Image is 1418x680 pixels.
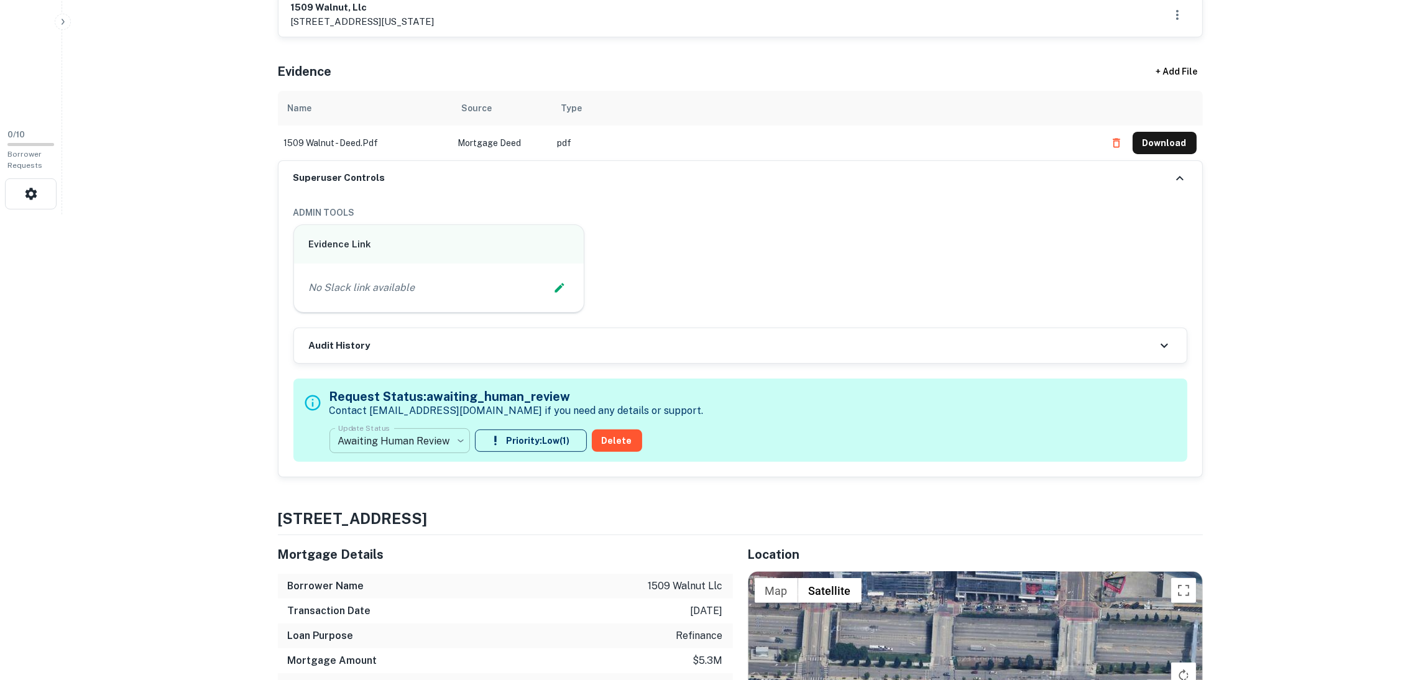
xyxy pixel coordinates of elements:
[7,130,25,139] span: 0 / 10
[278,91,452,126] th: Name
[551,126,1099,160] td: pdf
[291,1,435,15] h6: 1509 walnut, llc
[329,387,704,406] h5: Request Status: awaiting_human_review
[309,339,371,353] h6: Audit History
[291,14,435,29] p: [STREET_ADDRESS][US_STATE]
[561,101,582,116] div: Type
[278,62,332,81] h5: Evidence
[1105,133,1128,153] button: Delete file
[798,578,862,603] button: Show satellite imagery
[329,423,470,458] div: Awaiting Human Review
[1133,61,1220,83] div: + Add File
[462,101,492,116] div: Source
[288,628,354,643] h6: Loan Purpose
[550,278,569,297] button: Edit Slack Link
[691,604,723,618] p: [DATE]
[551,91,1099,126] th: Type
[288,579,364,594] h6: Borrower Name
[475,430,587,452] button: Priority:Low(1)
[1133,132,1197,154] button: Download
[338,423,390,433] label: Update Status
[278,507,1203,530] h4: [STREET_ADDRESS]
[1171,578,1196,603] button: Toggle fullscreen view
[452,91,551,126] th: Source
[309,280,415,295] p: No Slack link available
[676,628,723,643] p: refinance
[648,579,723,594] p: 1509 walnut llc
[288,604,371,618] h6: Transaction Date
[329,403,704,418] p: Contact [EMAIL_ADDRESS][DOMAIN_NAME] if you need any details or support.
[278,91,1203,160] div: scrollable content
[1356,581,1418,640] iframe: Chat Widget
[748,545,1203,564] h5: Location
[309,237,569,252] h6: Evidence Link
[452,126,551,160] td: Mortgage Deed
[288,101,312,116] div: Name
[293,206,1187,219] h6: ADMIN TOOLS
[592,430,642,452] button: Delete
[288,653,377,668] h6: Mortgage Amount
[755,578,798,603] button: Show street map
[7,150,42,170] span: Borrower Requests
[293,171,385,185] h6: Superuser Controls
[278,545,733,564] h5: Mortgage Details
[278,126,452,160] td: 1509 walnut - deed.pdf
[693,653,723,668] p: $5.3m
